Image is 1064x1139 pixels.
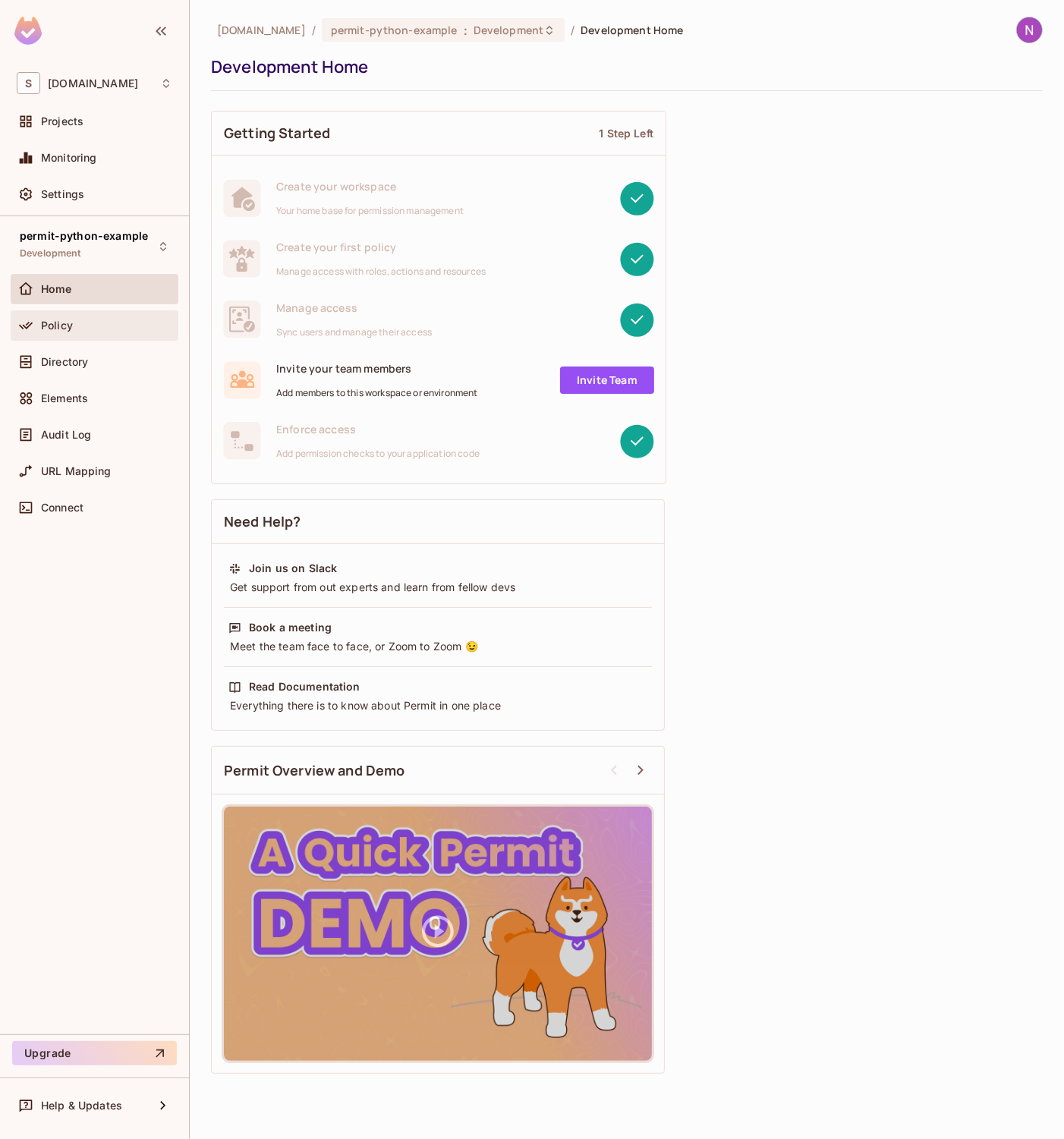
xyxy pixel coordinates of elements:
[17,72,40,94] span: S
[228,698,647,713] div: Everything there is to know about Permit in one place
[228,639,647,654] div: Meet the team face to face, or Zoom to Zoom 😉
[41,392,88,404] span: Elements
[276,205,464,217] span: Your home base for permission management
[41,429,91,441] span: Audit Log
[599,126,653,140] div: 1 Step Left
[331,23,458,37] span: permit-python-example
[276,361,478,376] span: Invite your team members
[276,448,480,460] span: Add permission checks to your application code
[217,23,306,37] span: the active workspace
[249,679,360,694] div: Read Documentation
[41,319,73,332] span: Policy
[249,561,337,576] div: Join us on Slack
[41,502,83,514] span: Connect
[249,620,332,635] div: Book a meeting
[41,356,88,368] span: Directory
[312,23,316,37] li: /
[211,55,1035,78] div: Development Home
[1017,17,1042,42] img: Natapong Intarasuk
[276,422,480,436] span: Enforce access
[276,387,478,399] span: Add members to this workspace or environment
[41,152,97,164] span: Monitoring
[224,124,330,143] span: Getting Started
[12,1041,177,1065] button: Upgrade
[276,300,432,315] span: Manage access
[20,247,81,260] span: Development
[41,465,112,477] span: URL Mapping
[41,115,83,127] span: Projects
[14,17,42,45] img: SReyMgAAAABJRU5ErkJggg==
[224,761,405,780] span: Permit Overview and Demo
[560,367,654,394] a: Invite Team
[276,240,486,254] span: Create your first policy
[474,23,543,37] span: Development
[463,24,468,36] span: :
[224,512,301,531] span: Need Help?
[276,326,432,338] span: Sync users and manage their access
[276,179,464,194] span: Create your workspace
[41,188,84,200] span: Settings
[20,230,148,242] span: permit-python-example
[228,580,647,595] div: Get support from out experts and learn from fellow devs
[41,283,72,295] span: Home
[581,23,683,37] span: Development Home
[41,1100,122,1112] span: Help & Updates
[276,266,486,278] span: Manage access with roles, actions and resources
[48,77,138,90] span: Workspace: skyviv.com
[571,23,574,37] li: /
